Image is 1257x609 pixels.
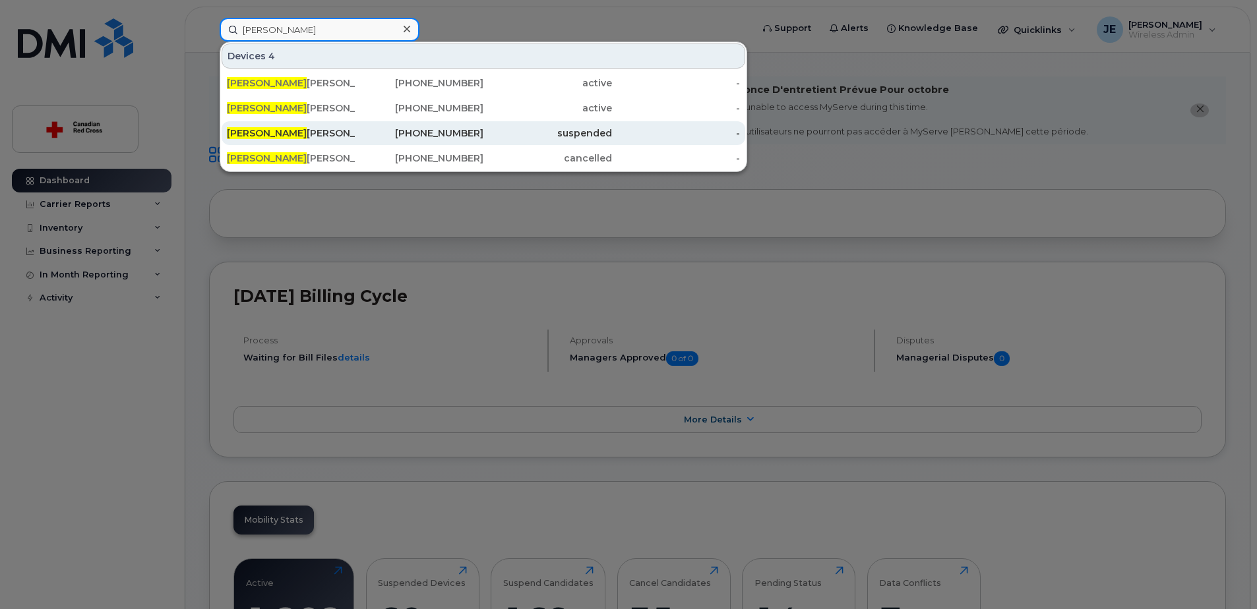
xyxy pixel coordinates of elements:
[483,152,612,165] div: cancelled
[227,101,355,115] div: [PERSON_NAME]
[227,152,307,164] span: [PERSON_NAME]
[612,76,741,90] div: -
[483,101,612,115] div: active
[355,101,484,115] div: [PHONE_NUMBER]
[227,127,355,140] div: [PERSON_NAME]
[612,152,741,165] div: -
[222,96,745,120] a: [PERSON_NAME][PERSON_NAME][PHONE_NUMBER]active-
[222,43,745,69] div: Devices
[222,146,745,170] a: [PERSON_NAME][PERSON_NAME][PHONE_NUMBER]cancelled-
[227,77,307,89] span: [PERSON_NAME]
[222,71,745,95] a: [PERSON_NAME][PERSON_NAME] [PERSON_NAME][PHONE_NUMBER]active-
[227,127,307,139] span: [PERSON_NAME]
[612,127,741,140] div: -
[355,76,484,90] div: [PHONE_NUMBER]
[483,76,612,90] div: active
[227,76,355,90] div: [PERSON_NAME] [PERSON_NAME]
[483,127,612,140] div: suspended
[268,49,275,63] span: 4
[355,127,484,140] div: [PHONE_NUMBER]
[222,121,745,145] a: [PERSON_NAME][PERSON_NAME][PHONE_NUMBER]suspended-
[612,101,741,115] div: -
[227,102,307,114] span: [PERSON_NAME]
[355,152,484,165] div: [PHONE_NUMBER]
[227,152,355,165] div: [PERSON_NAME]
